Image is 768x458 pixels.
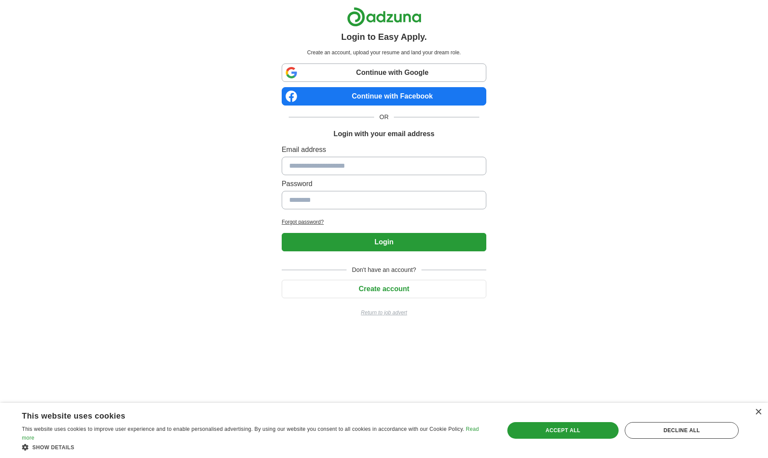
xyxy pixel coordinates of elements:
[625,422,739,439] div: Decline all
[282,280,486,298] button: Create account
[22,408,468,421] div: This website uses cookies
[32,444,74,451] span: Show details
[22,443,490,451] div: Show details
[282,144,486,155] label: Email address
[282,309,486,317] a: Return to job advert
[282,233,486,251] button: Login
[282,63,486,82] a: Continue with Google
[755,409,761,416] div: Close
[341,30,427,43] h1: Login to Easy Apply.
[282,218,486,226] a: Forgot password?
[282,285,486,292] a: Create account
[282,87,486,106] a: Continue with Facebook
[347,7,421,27] img: Adzuna logo
[347,265,421,275] span: Don't have an account?
[282,179,486,189] label: Password
[22,426,464,432] span: This website uses cookies to improve user experience and to enable personalised advertising. By u...
[507,422,619,439] div: Accept all
[374,113,394,122] span: OR
[333,129,434,139] h1: Login with your email address
[283,49,485,56] p: Create an account, upload your resume and land your dream role.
